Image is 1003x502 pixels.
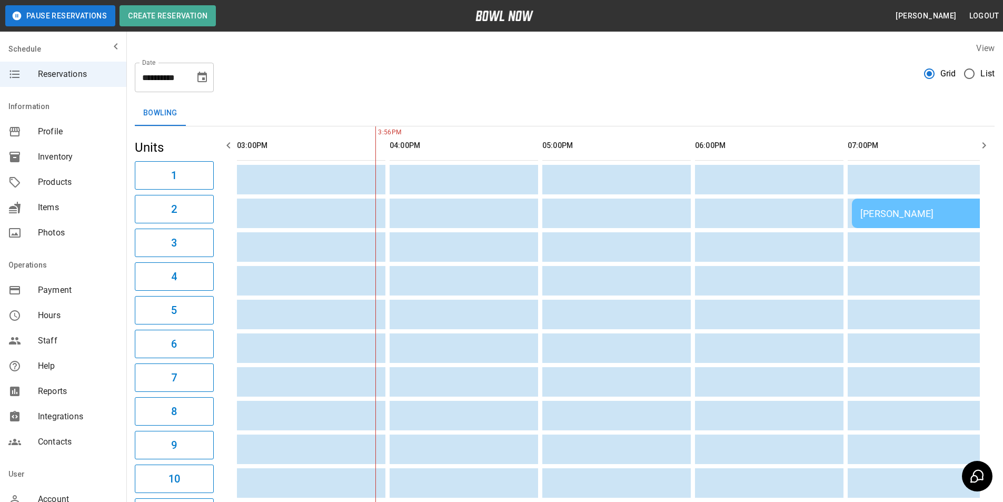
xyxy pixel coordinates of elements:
span: Help [38,360,118,372]
h6: 1 [171,167,177,184]
span: Reports [38,385,118,398]
img: logo [475,11,533,21]
span: 3:56PM [375,127,378,138]
th: 06:00PM [695,131,843,161]
span: Integrations [38,410,118,423]
label: View [976,43,995,53]
span: Products [38,176,118,189]
button: 8 [135,397,214,426]
th: 05:00PM [542,131,691,161]
button: Choose date, selected date is Aug 20, 2025 [192,67,213,88]
button: 7 [135,363,214,392]
span: Contacts [38,436,118,448]
button: 10 [135,465,214,493]
button: 4 [135,262,214,291]
h6: 4 [171,268,177,285]
h5: Units [135,139,214,156]
span: Grid [940,67,956,80]
th: 04:00PM [390,131,538,161]
span: Photos [38,227,118,239]
h6: 9 [171,437,177,454]
span: Hours [38,309,118,322]
span: Profile [38,125,118,138]
span: Staff [38,334,118,347]
h6: 10 [168,470,180,487]
button: 3 [135,229,214,257]
button: [PERSON_NAME] [891,6,960,26]
button: 1 [135,161,214,190]
button: 5 [135,296,214,324]
h6: 7 [171,369,177,386]
button: 2 [135,195,214,223]
h6: 5 [171,302,177,319]
div: inventory tabs [135,101,995,126]
button: 9 [135,431,214,459]
button: Create Reservation [120,5,216,26]
span: Payment [38,284,118,297]
button: Bowling [135,101,186,126]
th: 03:00PM [237,131,385,161]
button: Pause Reservations [5,5,115,26]
h6: 3 [171,234,177,251]
span: List [980,67,995,80]
span: Reservations [38,68,118,81]
button: 6 [135,330,214,358]
span: Items [38,201,118,214]
h6: 8 [171,403,177,420]
h6: 2 [171,201,177,218]
span: Inventory [38,151,118,163]
h6: 6 [171,336,177,352]
button: Logout [965,6,1003,26]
